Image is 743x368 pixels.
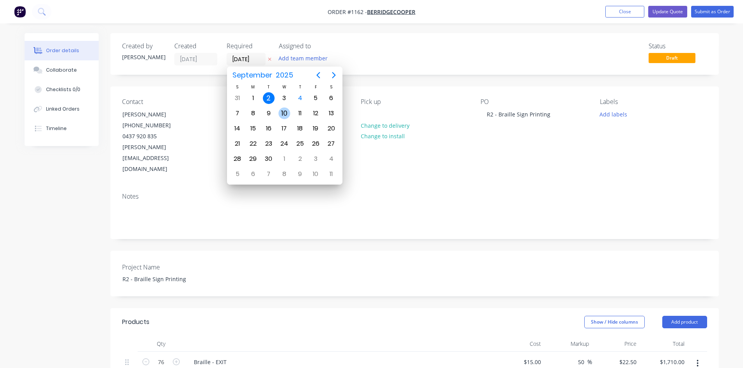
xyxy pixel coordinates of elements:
[310,107,321,119] div: Friday, September 12, 2025
[278,168,290,180] div: Wednesday, October 8, 2025
[310,153,321,165] div: Friday, October 3, 2025
[232,168,243,180] div: Sunday, October 5, 2025
[122,42,165,50] div: Created by
[356,120,413,130] button: Change to delivery
[310,168,321,180] div: Friday, October 10, 2025
[261,84,277,90] div: T
[292,84,308,90] div: T
[326,67,342,83] button: Next page
[122,109,187,120] div: [PERSON_NAME]
[122,317,149,327] div: Products
[25,119,99,138] button: Timeline
[596,109,631,119] button: Add labels
[263,168,275,180] div: Tuesday, October 7, 2025
[294,92,306,104] div: Today, Thursday, September 4, 2025
[230,84,245,90] div: S
[310,138,321,150] div: Friday, September 26, 2025
[691,6,734,18] button: Submit as Order
[231,68,274,82] span: September
[640,336,688,352] div: Total
[325,138,337,150] div: Saturday, September 27, 2025
[188,356,233,368] div: Braille - EXIT
[274,53,332,63] button: Add team member
[263,153,275,165] div: Tuesday, September 30, 2025
[278,92,290,104] div: Wednesday, September 3, 2025
[122,193,707,200] div: Notes
[232,138,243,150] div: Sunday, September 21, 2025
[325,107,337,119] div: Saturday, September 13, 2025
[25,60,99,80] button: Collaborate
[263,138,275,150] div: Tuesday, September 23, 2025
[310,123,321,134] div: Friday, September 19, 2025
[247,123,259,134] div: Monday, September 15, 2025
[328,8,367,16] span: Order #1162 -
[279,53,332,63] button: Add team member
[122,131,187,142] div: 0437 920 835
[228,68,298,82] button: September2025
[497,336,544,352] div: Cost
[247,153,259,165] div: Monday, September 29, 2025
[46,125,67,132] div: Timeline
[649,42,707,50] div: Status
[122,53,165,61] div: [PERSON_NAME]
[263,123,275,134] div: Tuesday, September 16, 2025
[325,92,337,104] div: Saturday, September 6, 2025
[274,68,295,82] span: 2025
[138,336,184,352] div: Qty
[232,92,243,104] div: Sunday, August 31, 2025
[584,316,645,328] button: Show / Hide columns
[122,142,187,174] div: [PERSON_NAME][EMAIL_ADDRESS][DOMAIN_NAME]
[600,98,707,106] div: Labels
[277,84,292,90] div: W
[247,138,259,150] div: Monday, September 22, 2025
[232,123,243,134] div: Sunday, September 14, 2025
[279,42,357,50] div: Assigned to
[116,273,214,285] div: R2 - Braille Sign Printing
[294,168,306,180] div: Thursday, October 9, 2025
[232,107,243,119] div: Sunday, September 7, 2025
[356,131,409,141] button: Change to install
[308,84,323,90] div: F
[25,80,99,99] button: Checklists 0/0
[310,92,321,104] div: Friday, September 5, 2025
[245,84,261,90] div: M
[46,106,80,113] div: Linked Orders
[25,99,99,119] button: Linked Orders
[310,67,326,83] button: Previous page
[263,107,275,119] div: Tuesday, September 9, 2025
[116,109,194,175] div: [PERSON_NAME][PHONE_NUMBER]0437 920 835[PERSON_NAME][EMAIL_ADDRESS][DOMAIN_NAME]
[25,41,99,60] button: Order details
[605,6,644,18] button: Close
[325,153,337,165] div: Saturday, October 4, 2025
[592,336,640,352] div: Price
[294,153,306,165] div: Thursday, October 2, 2025
[247,107,259,119] div: Monday, September 8, 2025
[263,92,275,104] div: Tuesday, September 2, 2025
[294,107,306,119] div: Thursday, September 11, 2025
[325,123,337,134] div: Saturday, September 20, 2025
[367,8,415,16] a: Berridgecooper
[247,92,259,104] div: Monday, September 1, 2025
[46,86,80,93] div: Checklists 0/0
[278,107,290,119] div: Wednesday, September 10, 2025
[325,168,337,180] div: Saturday, October 11, 2025
[232,153,243,165] div: Sunday, September 28, 2025
[278,123,290,134] div: Wednesday, September 17, 2025
[323,84,339,90] div: S
[649,53,695,63] span: Draft
[481,98,587,106] div: PO
[174,42,217,50] div: Created
[481,109,557,120] div: R2 - Braille Sign Printing
[294,138,306,150] div: Thursday, September 25, 2025
[648,6,687,18] button: Update Quote
[46,47,79,54] div: Order details
[122,98,229,106] div: Contact
[278,138,290,150] div: Wednesday, September 24, 2025
[662,316,707,328] button: Add product
[122,262,220,272] label: Project Name
[294,123,306,134] div: Thursday, September 18, 2025
[122,120,187,131] div: [PHONE_NUMBER]
[46,67,77,74] div: Collaborate
[14,6,26,18] img: Factory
